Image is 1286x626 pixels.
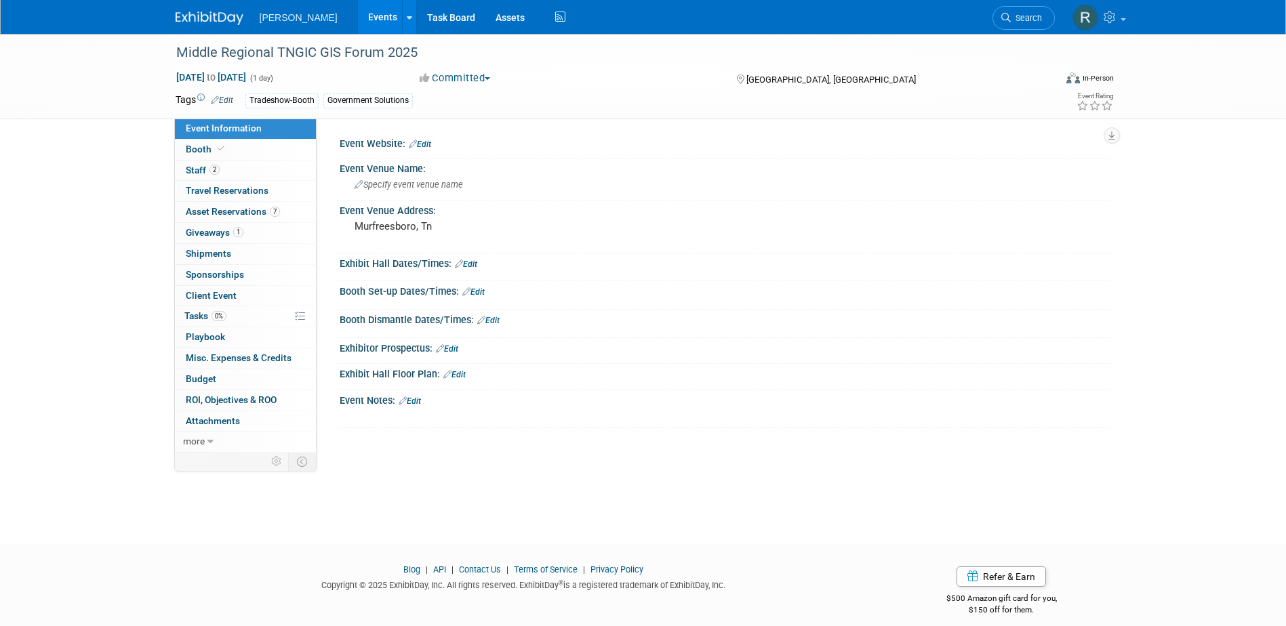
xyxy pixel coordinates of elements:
[436,344,458,354] a: Edit
[186,123,262,133] span: Event Information
[340,310,1111,327] div: Booth Dismantle Dates/Times:
[1011,13,1042,23] span: Search
[175,411,316,432] a: Attachments
[175,140,316,160] a: Booth
[212,311,226,321] span: 0%
[892,584,1111,615] div: $500 Amazon gift card for you,
[175,348,316,369] a: Misc. Expenses & Credits
[172,41,1034,65] div: Middle Regional TNGIC GIS Forum 2025
[433,564,446,575] a: API
[340,390,1111,408] div: Event Notes:
[175,202,316,222] a: Asset Reservations7
[355,180,463,190] span: Specify event venue name
[1066,72,1080,83] img: Format-Inperson.png
[218,145,224,152] i: Booth reservation complete
[590,564,643,575] a: Privacy Policy
[992,6,1055,30] a: Search
[1077,93,1113,100] div: Event Rating
[186,394,277,405] span: ROI, Objectives & ROO
[459,564,501,575] a: Contact Us
[175,265,316,285] a: Sponsorships
[1082,73,1114,83] div: In-Person
[176,93,233,108] td: Tags
[288,453,316,470] td: Toggle Event Tabs
[443,370,466,379] a: Edit
[186,227,243,238] span: Giveaways
[975,70,1114,91] div: Event Format
[340,364,1111,381] div: Exhibit Hall Floor Plan:
[340,338,1111,356] div: Exhibitor Prospectus:
[399,396,421,406] a: Edit
[186,352,292,363] span: Misc. Expenses & Credits
[340,159,1111,175] div: Event Venue Name:
[186,269,244,280] span: Sponsorships
[477,316,500,325] a: Edit
[409,140,431,149] a: Edit
[211,96,233,105] a: Edit
[176,12,243,25] img: ExhibitDay
[580,564,588,575] span: |
[957,566,1046,587] a: Refer & Earn
[340,201,1111,217] div: Event Venue Address:
[186,165,220,175] span: Staff
[448,564,457,575] span: |
[175,286,316,306] a: Client Event
[175,161,316,181] a: Staff2
[892,604,1111,616] div: $150 off for them.
[323,93,413,108] div: Government Solutions
[265,453,289,470] td: Personalize Event Tab Strip
[175,432,316,452] a: more
[186,206,280,217] span: Asset Reservations
[175,306,316,327] a: Tasks0%
[186,415,240,426] span: Attachments
[184,310,226,321] span: Tasks
[186,331,225,342] span: Playbook
[422,564,431,575] span: |
[503,564,512,575] span: |
[205,72,218,83] span: to
[355,220,646,232] pre: Murfreesboro, Tn
[270,207,280,217] span: 7
[186,373,216,384] span: Budget
[175,181,316,201] a: Travel Reservations
[186,185,268,196] span: Travel Reservations
[340,133,1111,151] div: Event Website:
[340,253,1111,271] div: Exhibit Hall Dates/Times:
[260,12,338,23] span: [PERSON_NAME]
[1072,5,1098,30] img: Rebecca Deis
[175,369,316,390] a: Budget
[462,287,485,297] a: Edit
[175,223,316,243] a: Giveaways1
[746,75,916,85] span: [GEOGRAPHIC_DATA], [GEOGRAPHIC_DATA]
[514,564,578,575] a: Terms of Service
[415,71,496,85] button: Committed
[249,74,273,83] span: (1 day)
[340,281,1111,299] div: Booth Set-up Dates/Times:
[233,227,243,237] span: 1
[175,119,316,139] a: Event Information
[175,390,316,411] a: ROI, Objectives & ROO
[186,144,227,154] span: Booth
[176,71,247,83] span: [DATE] [DATE]
[403,564,420,575] a: Blog
[186,290,237,301] span: Client Event
[455,259,477,269] a: Edit
[559,579,563,587] sup: ®
[245,93,319,108] div: Tradeshow-Booth
[176,576,872,591] div: Copyright © 2025 ExhibitDay, Inc. All rights reserved. ExhibitDay is a registered trademark of Ex...
[186,248,231,259] span: Shipments
[183,436,205,446] span: more
[209,165,220,175] span: 2
[175,244,316,264] a: Shipments
[175,327,316,348] a: Playbook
